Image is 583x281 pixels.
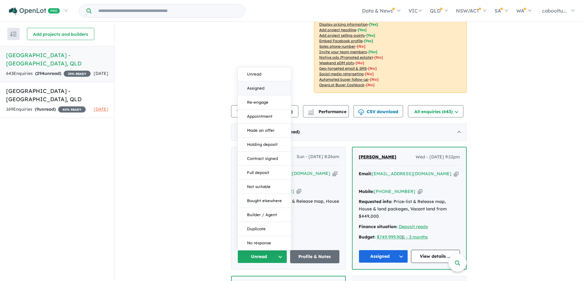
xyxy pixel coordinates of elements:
[359,224,398,229] strong: Finance situation:
[10,32,17,36] img: sort.svg
[418,188,422,195] button: Copy
[58,106,86,113] span: 40 % READY
[238,152,291,166] button: Contract signed
[35,106,56,112] strong: ( unread)
[359,189,374,194] strong: Mobile:
[238,166,291,180] button: Full deposit
[238,208,291,222] button: Builder / Agent
[319,83,364,87] u: OpenLot Buyer Cashback
[238,236,291,250] button: No response
[416,153,460,161] span: Wed - [DATE] 9:12pm
[358,28,367,32] span: [ Yes ]
[308,109,314,113] img: line-chart.svg
[297,153,339,161] span: Sun - [DATE] 8:26am
[369,22,378,27] span: [ Yes ]
[6,70,91,77] div: 643 Enquir ies
[309,109,346,114] span: Performance
[303,105,349,117] button: Performance
[238,81,291,95] button: Assigned
[319,44,355,49] u: Sales phone number
[364,39,373,43] span: [ Yes ]
[368,66,377,71] span: [No]
[238,95,291,109] button: Re-engage
[374,55,383,60] span: [No]
[231,105,298,117] button: Team member settings (4)
[368,50,377,54] span: [ Yes ]
[94,71,108,76] span: [DATE]
[37,71,44,76] span: 294
[319,39,363,43] u: Embed Facebook profile
[357,44,365,49] span: [ No ]
[359,154,396,160] span: [PERSON_NAME]
[359,250,408,263] button: Assigned
[319,28,356,32] u: Add project headline
[358,109,364,115] img: download icon
[238,222,291,236] button: Duplicate
[238,124,291,138] button: Made an offer
[93,4,244,17] input: Try estate name, suburb, builder or developer
[370,77,379,82] span: [No]
[319,55,373,60] u: Native ads (Promoted estate)
[27,28,94,40] button: Add projects and builders
[6,87,108,103] h5: [GEOGRAPHIC_DATA] - [GEOGRAPHIC_DATA] , QLD
[6,51,108,68] h5: [GEOGRAPHIC_DATA] - [GEOGRAPHIC_DATA] , QLD
[359,198,460,220] div: Price-list & Release map, House & land packages, Vacant land from $449,000
[359,171,372,176] strong: Email:
[319,77,368,82] u: Automated buyer follow-up
[333,170,337,177] button: Copy
[411,250,460,263] a: View details ...
[319,72,364,76] u: Social media retargeting
[359,153,396,161] a: [PERSON_NAME]
[237,250,287,263] button: Unread
[403,234,428,240] a: 1 - 3 months
[454,171,458,177] button: Copy
[399,224,428,229] a: Deposit ready
[231,124,467,141] div: [DATE]
[290,250,340,263] a: Profile & Notes
[319,61,354,65] u: Weekend eDM slots
[366,33,375,38] span: [ Yes ]
[359,199,392,204] strong: Requested info:
[359,234,376,240] strong: Budget:
[297,188,301,194] button: Copy
[319,66,367,71] u: Geo-targeted email & SMS
[9,7,60,15] img: Openlot PRO Logo White
[366,83,375,87] span: [No]
[238,180,291,194] button: Not suitable
[308,111,314,115] img: bar-chart.svg
[94,106,108,112] span: [DATE]
[64,71,91,77] span: 35 % READY
[238,109,291,124] button: Appointment
[319,22,368,27] u: Display pricing information
[365,72,374,76] span: [No]
[319,33,365,38] u: Add project selling-points
[372,171,451,176] a: [EMAIL_ADDRESS][DOMAIN_NAME]
[237,67,291,250] div: Unread
[6,106,86,113] div: 169 Enquir ies
[377,234,402,240] a: $749,999.90
[353,105,403,117] button: CSV download
[374,189,415,194] a: [PHONE_NUMBER]
[359,234,460,241] div: |
[356,61,364,65] span: [No]
[408,105,463,117] button: All enquiries (643)
[35,71,61,76] strong: ( unread)
[238,194,291,208] button: Bought elsewhere
[36,106,39,112] span: 9
[238,67,291,81] button: Unread
[238,138,291,152] button: Holding deposit
[319,50,367,54] u: Invite your team members
[542,8,567,14] span: cabooltu...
